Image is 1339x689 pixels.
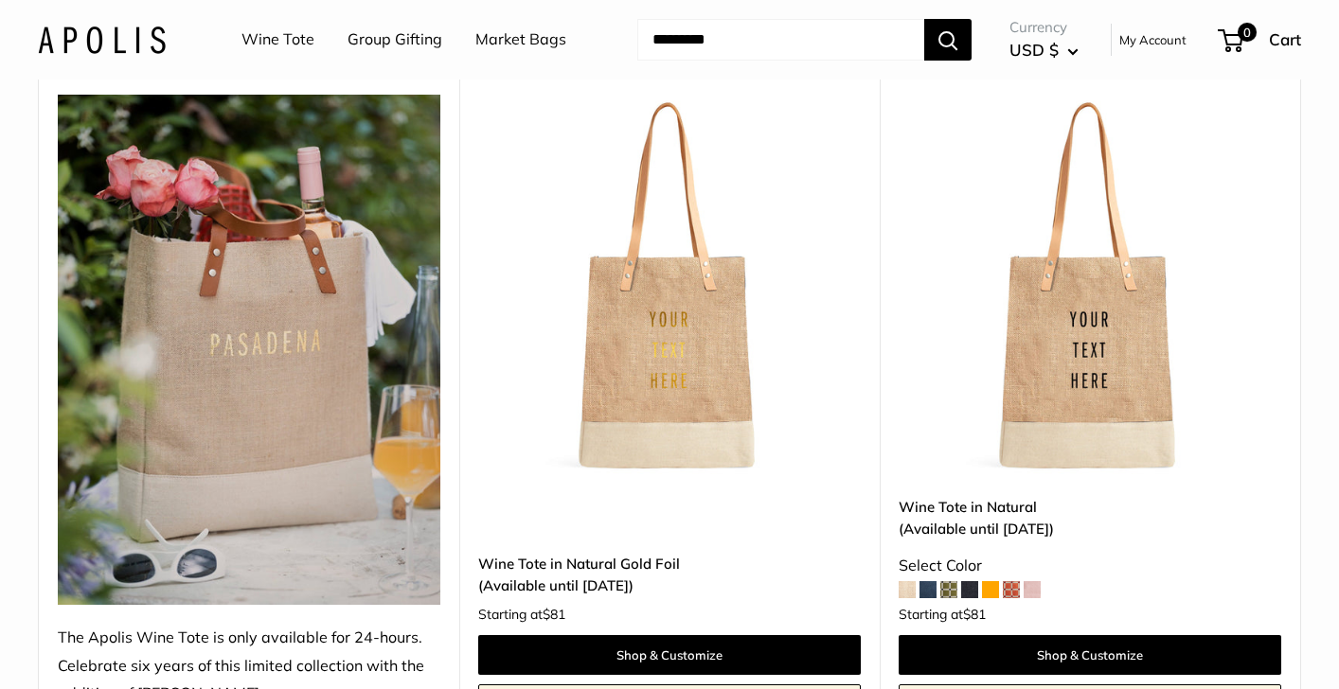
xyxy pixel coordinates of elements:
[1119,28,1187,51] a: My Account
[899,496,1281,540] a: Wine Tote in Natural(Available until [DATE])
[899,95,1281,477] a: Wine Tote in NaturalWine Tote in Natural
[1220,25,1301,55] a: 0 Cart
[1009,14,1079,41] span: Currency
[899,552,1281,580] div: Select Color
[637,19,924,61] input: Search...
[1238,23,1257,42] span: 0
[899,95,1281,477] img: Wine Tote in Natural
[478,95,861,477] a: Wine Tote in Natural Gold Foildescription_Inner compartments perfect for wine bottles, yoga mats,...
[475,26,566,54] a: Market Bags
[478,635,861,675] a: Shop & Customize
[1009,35,1079,65] button: USD $
[38,26,166,53] img: Apolis
[478,608,565,621] span: Starting at
[924,19,972,61] button: Search
[478,95,861,477] img: Wine Tote in Natural Gold Foil
[348,26,442,54] a: Group Gifting
[899,635,1281,675] a: Shop & Customize
[478,553,861,597] a: Wine Tote in Natural Gold Foil(Available until [DATE])
[58,95,440,605] img: The Apolis Wine Tote is only available for 24-hours. Celebrate six years of this limited collecti...
[1009,40,1059,60] span: USD $
[241,26,314,54] a: Wine Tote
[543,606,565,623] span: $81
[963,606,986,623] span: $81
[1269,29,1301,49] span: Cart
[899,608,986,621] span: Starting at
